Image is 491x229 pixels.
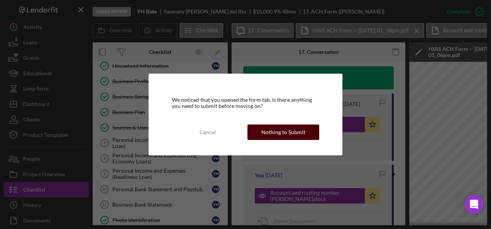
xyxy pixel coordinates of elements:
div: Cancel [200,125,216,140]
div: Open Intercom Messenger [465,195,483,214]
div: We noticed that you opened the form tab. Is there anything you need to submit before moving on? [172,97,319,109]
button: Nothing to Submit [247,125,319,140]
button: Cancel [172,125,244,140]
div: Nothing to Submit [261,125,305,140]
